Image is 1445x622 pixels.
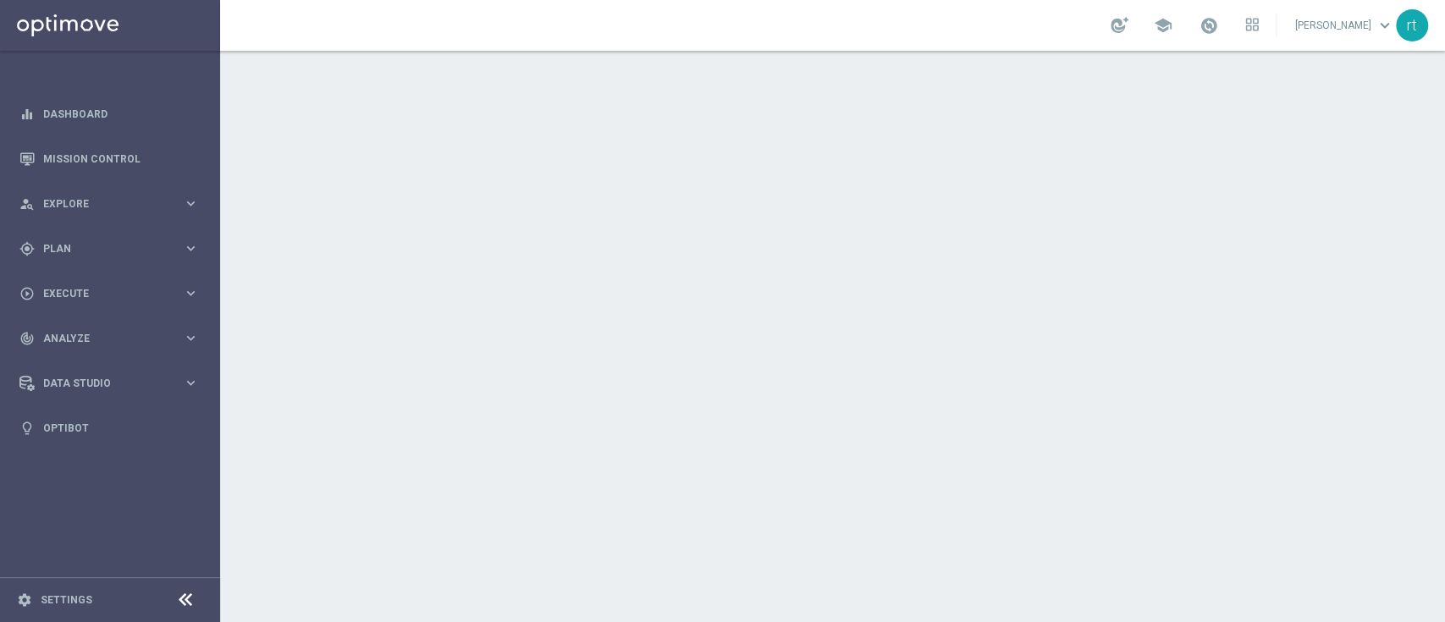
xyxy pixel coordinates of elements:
div: Mission Control [19,136,199,181]
i: equalizer [19,107,35,122]
div: Explore [19,196,183,212]
button: Data Studio keyboard_arrow_right [19,377,200,390]
i: gps_fixed [19,241,35,256]
button: person_search Explore keyboard_arrow_right [19,197,200,211]
span: Plan [43,244,183,254]
div: Optibot [19,405,199,450]
div: Plan [19,241,183,256]
i: keyboard_arrow_right [183,195,199,212]
i: keyboard_arrow_right [183,285,199,301]
a: [PERSON_NAME]keyboard_arrow_down [1293,13,1396,38]
div: Execute [19,286,183,301]
div: Analyze [19,331,183,346]
div: rt [1396,9,1428,41]
button: equalizer Dashboard [19,107,200,121]
div: Dashboard [19,91,199,136]
i: person_search [19,196,35,212]
button: lightbulb Optibot [19,421,200,435]
button: Mission Control [19,152,200,166]
i: keyboard_arrow_right [183,240,199,256]
span: Execute [43,289,183,299]
i: track_changes [19,331,35,346]
button: play_circle_outline Execute keyboard_arrow_right [19,287,200,300]
i: lightbulb [19,421,35,436]
a: Dashboard [43,91,199,136]
span: school [1154,16,1172,35]
i: keyboard_arrow_right [183,330,199,346]
span: Explore [43,199,183,209]
a: Optibot [43,405,199,450]
div: Data Studio [19,376,183,391]
span: keyboard_arrow_down [1376,16,1394,35]
a: Mission Control [43,136,199,181]
a: Settings [41,595,92,605]
span: Data Studio [43,378,183,388]
i: play_circle_outline [19,286,35,301]
i: settings [17,592,32,608]
span: Analyze [43,333,183,344]
button: track_changes Analyze keyboard_arrow_right [19,332,200,345]
i: keyboard_arrow_right [183,375,199,391]
button: gps_fixed Plan keyboard_arrow_right [19,242,200,256]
